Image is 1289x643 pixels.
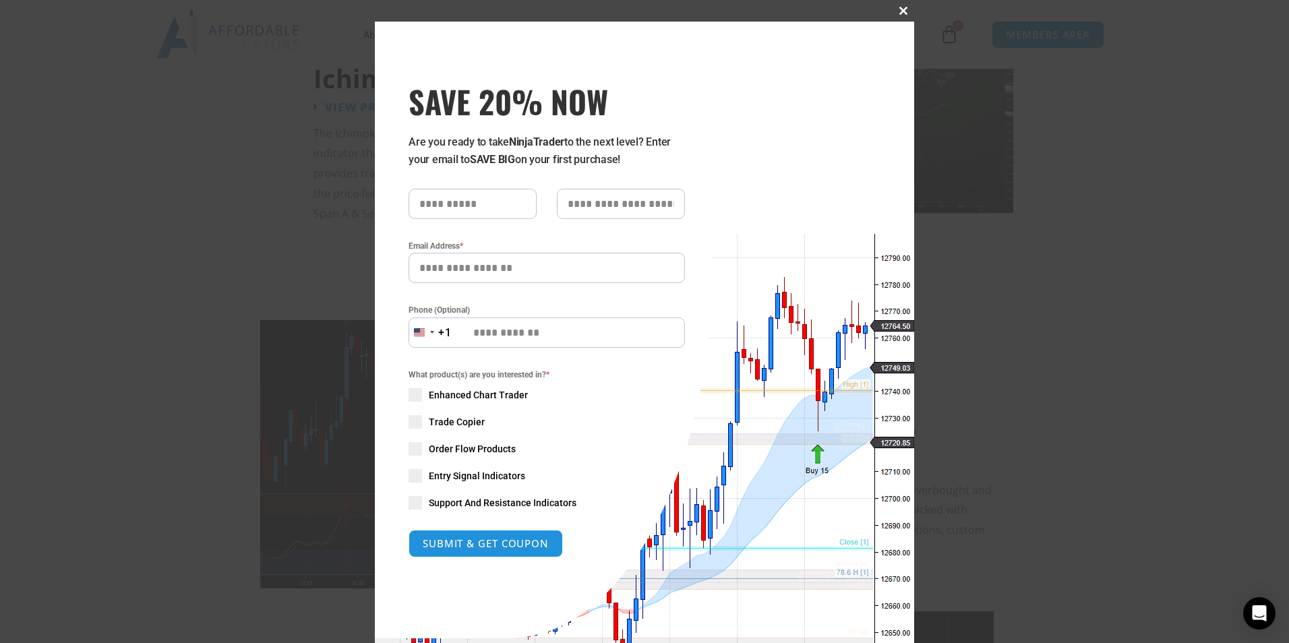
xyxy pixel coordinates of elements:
strong: NinjaTrader [509,135,564,148]
label: Entry Signal Indicators [409,469,685,483]
span: Entry Signal Indicators [429,469,525,483]
button: SUBMIT & GET COUPON [409,530,563,557]
div: Open Intercom Messenger [1243,597,1276,630]
div: +1 [438,324,452,342]
label: Phone (Optional) [409,303,685,317]
label: Enhanced Chart Trader [409,388,685,402]
button: Selected country [409,317,452,348]
label: Trade Copier [409,415,685,429]
label: Order Flow Products [409,442,685,456]
span: SAVE 20% NOW [409,82,685,120]
label: Email Address [409,239,685,253]
span: Support And Resistance Indicators [429,496,576,510]
span: Enhanced Chart Trader [429,388,528,402]
label: Support And Resistance Indicators [409,496,685,510]
span: Order Flow Products [429,442,516,456]
span: Trade Copier [429,415,485,429]
strong: SAVE BIG [470,153,515,166]
span: What product(s) are you interested in? [409,368,685,381]
p: Are you ready to take to the next level? Enter your email to on your first purchase! [409,133,685,169]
